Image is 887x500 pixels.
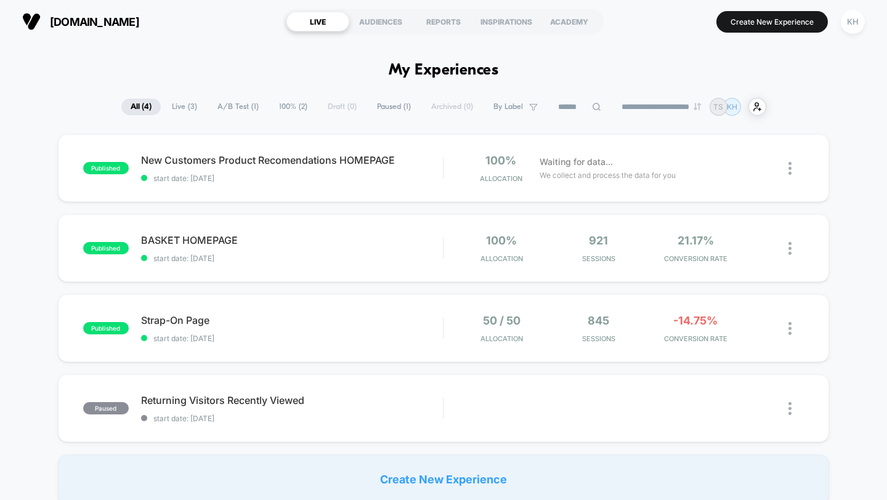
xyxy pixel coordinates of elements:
[480,174,522,183] span: Allocation
[480,254,523,263] span: Allocation
[286,12,349,31] div: LIVE
[483,314,520,327] span: 50 / 50
[83,242,129,254] span: published
[141,414,443,423] span: start date: [DATE]
[713,102,723,111] p: TS
[788,162,792,175] img: close
[480,334,523,343] span: Allocation
[727,102,737,111] p: KH
[141,154,443,166] span: New Customers Product Recomendations HOMEPAGE
[553,334,644,343] span: Sessions
[163,99,206,115] span: Live ( 3 )
[540,155,613,169] span: Waiting for data...
[412,12,475,31] div: REPORTS
[208,99,268,115] span: A/B Test ( 1 )
[22,12,41,31] img: Visually logo
[486,234,517,247] span: 100%
[270,99,317,115] span: 100% ( 2 )
[83,322,129,334] span: published
[788,322,792,335] img: close
[141,394,443,406] span: Returning Visitors Recently Viewed
[83,402,129,414] span: paused
[141,334,443,343] span: start date: [DATE]
[788,242,792,255] img: close
[50,15,139,28] span: [DOMAIN_NAME]
[540,169,676,181] span: We collect and process the data for you
[673,314,718,327] span: -14.75%
[493,102,523,111] span: By Label
[349,12,412,31] div: AUDIENCES
[83,162,129,174] span: published
[694,103,701,110] img: end
[18,12,143,31] button: [DOMAIN_NAME]
[678,234,714,247] span: 21.17%
[650,254,741,263] span: CONVERSION RATE
[553,254,644,263] span: Sessions
[589,234,608,247] span: 921
[837,9,869,34] button: KH
[389,62,499,79] h1: My Experiences
[475,12,538,31] div: INSPIRATIONS
[588,314,609,327] span: 845
[650,334,741,343] span: CONVERSION RATE
[368,99,420,115] span: Paused ( 1 )
[538,12,601,31] div: ACADEMY
[141,254,443,263] span: start date: [DATE]
[141,174,443,183] span: start date: [DATE]
[141,314,443,326] span: Strap-On Page
[485,154,516,167] span: 100%
[141,234,443,246] span: BASKET HOMEPAGE
[716,11,828,33] button: Create New Experience
[121,99,161,115] span: All ( 4 )
[788,402,792,415] img: close
[841,10,865,34] div: KH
